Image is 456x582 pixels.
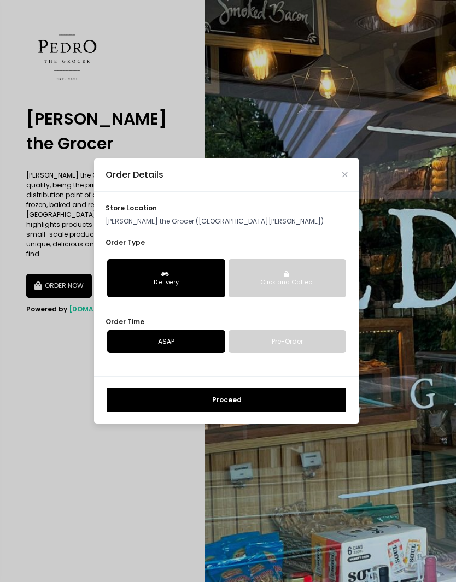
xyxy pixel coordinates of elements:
[229,259,347,297] button: Click and Collect
[107,259,225,297] button: Delivery
[106,203,157,213] span: store location
[342,172,348,178] button: Close
[106,168,163,181] div: Order Details
[107,330,225,353] a: ASAP
[106,238,145,247] span: Order Type
[229,330,347,353] a: Pre-Order
[236,278,340,287] div: Click and Collect
[107,388,346,412] button: Proceed
[106,317,144,326] span: Order Time
[114,278,218,287] div: Delivery
[106,216,348,226] p: [PERSON_NAME] the Grocer ([GEOGRAPHIC_DATA][PERSON_NAME])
